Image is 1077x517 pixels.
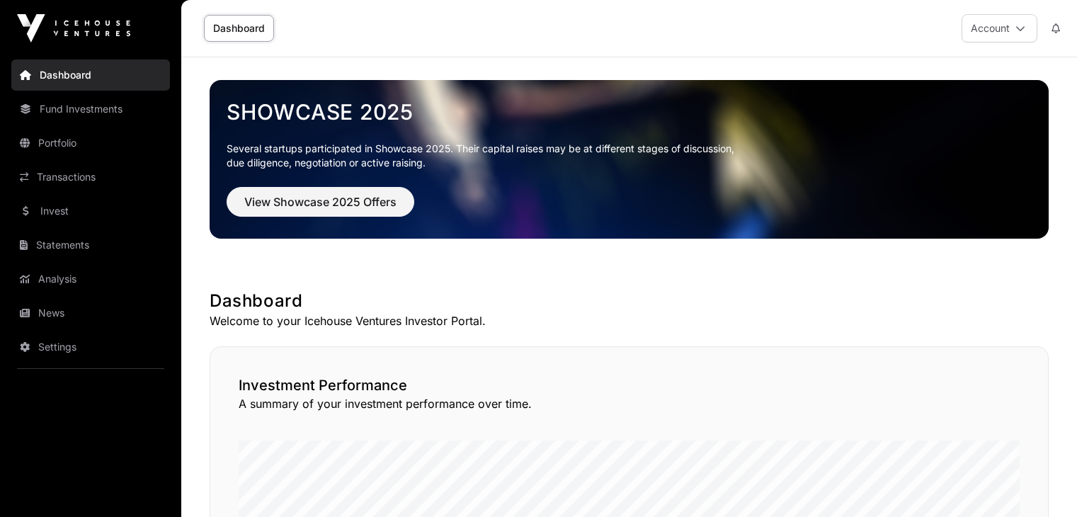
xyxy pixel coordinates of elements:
[239,395,1020,412] p: A summary of your investment performance over time.
[11,297,170,329] a: News
[11,331,170,363] a: Settings
[11,93,170,125] a: Fund Investments
[239,375,1020,395] h2: Investment Performance
[227,142,1032,170] p: Several startups participated in Showcase 2025. Their capital raises may be at different stages o...
[11,195,170,227] a: Invest
[1006,449,1077,517] iframe: Chat Widget
[11,229,170,261] a: Statements
[227,99,1032,125] a: Showcase 2025
[11,263,170,295] a: Analysis
[244,193,397,210] span: View Showcase 2025 Offers
[11,161,170,193] a: Transactions
[11,127,170,159] a: Portfolio
[11,59,170,91] a: Dashboard
[17,14,130,42] img: Icehouse Ventures Logo
[227,201,414,215] a: View Showcase 2025 Offers
[210,80,1049,239] img: Showcase 2025
[227,187,414,217] button: View Showcase 2025 Offers
[204,15,274,42] a: Dashboard
[210,312,1049,329] p: Welcome to your Icehouse Ventures Investor Portal.
[962,14,1037,42] button: Account
[210,290,1049,312] h1: Dashboard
